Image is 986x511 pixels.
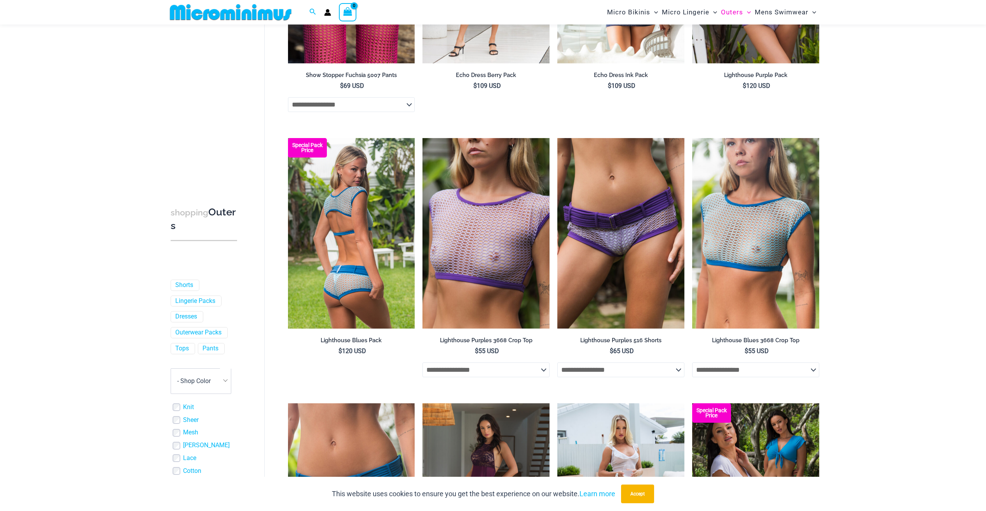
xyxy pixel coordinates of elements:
bdi: 109 USD [608,82,635,89]
span: $ [475,347,478,355]
nav: Site Navigation [604,1,820,23]
a: Lighthouse Blues 3668 Crop Top [692,337,819,347]
span: shopping [171,208,208,217]
a: Lighthouse Blues Pack [288,337,415,347]
bdi: 120 USD [743,82,770,89]
a: [PERSON_NAME] [183,442,230,450]
bdi: 55 USD [745,347,769,355]
a: Search icon link [309,7,316,17]
span: - Shop Color [171,368,231,394]
img: Lighthouse Purples 3668 Crop Top 01 [422,138,550,329]
img: MM SHOP LOGO FLAT [167,3,295,21]
span: Outers [721,2,743,22]
a: Pants [202,345,218,353]
h2: Lighthouse Purples 516 Shorts [557,337,684,344]
bdi: 120 USD [339,347,366,355]
a: Sheer [183,416,199,424]
a: Lighthouse Blues 3668 Crop Top 516 Short 03 Lighthouse Blues 3668 Crop Top 516 Short 04Lighthouse... [288,138,415,329]
p: This website uses cookies to ensure you get the best experience on our website. [332,488,615,500]
a: Cotton [183,467,201,475]
span: Menu Toggle [709,2,717,22]
span: Mens Swimwear [755,2,808,22]
a: Mesh [183,429,198,437]
button: Accept [621,485,654,503]
bdi: 55 USD [475,347,499,355]
h2: Echo Dress Berry Pack [422,72,550,79]
a: View Shopping Cart, empty [339,3,357,21]
h2: Lighthouse Purples 3668 Crop Top [422,337,550,344]
a: Lighthouse Purples 516 Short 01Lighthouse Purples 3668 Crop Top 516 Short 01Lighthouse Purples 36... [557,138,684,329]
a: Echo Dress Ink Pack [557,72,684,82]
span: Micro Lingerie [662,2,709,22]
img: Lighthouse Blues 3668 Crop Top 516 Short 04 [288,138,415,329]
span: Micro Bikinis [607,2,650,22]
bdi: 109 USD [473,82,501,89]
b: Special Pack Price [692,408,731,418]
a: OutersMenu ToggleMenu Toggle [719,2,753,22]
h2: Lighthouse Blues Pack [288,337,415,344]
a: Micro BikinisMenu ToggleMenu Toggle [605,2,660,22]
a: Mens SwimwearMenu ToggleMenu Toggle [753,2,818,22]
h2: Lighthouse Purple Pack [692,72,819,79]
h2: Lighthouse Blues 3668 Crop Top [692,337,819,344]
span: - Shop Color [171,369,231,394]
a: Lighthouse Purple Pack [692,72,819,82]
span: - Shop Color [177,378,211,385]
a: Account icon link [324,9,331,16]
a: Lighthouse Blues 3668 Crop Top 01Lighthouse Blues 3668 Crop Top 02Lighthouse Blues 3668 Crop Top 02 [692,138,819,329]
a: Micro LingerieMenu ToggleMenu Toggle [660,2,719,22]
img: Lighthouse Purples 516 Short 01 [557,138,684,329]
a: Dresses [175,313,197,321]
span: $ [473,82,477,89]
a: Echo Dress Berry Pack [422,72,550,82]
span: $ [608,82,611,89]
bdi: 65 USD [610,347,634,355]
a: Tops [175,345,189,353]
a: Learn more [579,490,615,498]
img: Lighthouse Blues 3668 Crop Top 01 [692,138,819,329]
h2: Show Stopper Fuchsia 5007 Pants [288,72,415,79]
a: Lighthouse Purples 516 Shorts [557,337,684,347]
a: Lighthouse Purples 3668 Crop Top [422,337,550,347]
span: $ [745,347,748,355]
h2: Echo Dress Ink Pack [557,72,684,79]
bdi: 69 USD [340,82,364,89]
span: $ [339,347,342,355]
span: $ [340,82,344,89]
a: Lingerie Packs [175,297,215,305]
b: Special Pack Price [288,143,327,153]
span: Menu Toggle [650,2,658,22]
a: Lighthouse Purples 3668 Crop Top 01Lighthouse Purples 3668 Crop Top 516 Short 02Lighthouse Purple... [422,138,550,329]
h3: Outers [171,206,237,233]
span: $ [610,347,613,355]
a: Knit [183,403,194,411]
a: Shorts [175,281,193,289]
a: Show Stopper Fuchsia 5007 Pants [288,72,415,82]
span: Menu Toggle [808,2,816,22]
a: Outerwear Packs [175,329,222,337]
a: Lace [183,454,196,462]
span: $ [743,82,746,89]
iframe: TrustedSite Certified [171,26,241,182]
span: Menu Toggle [743,2,751,22]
